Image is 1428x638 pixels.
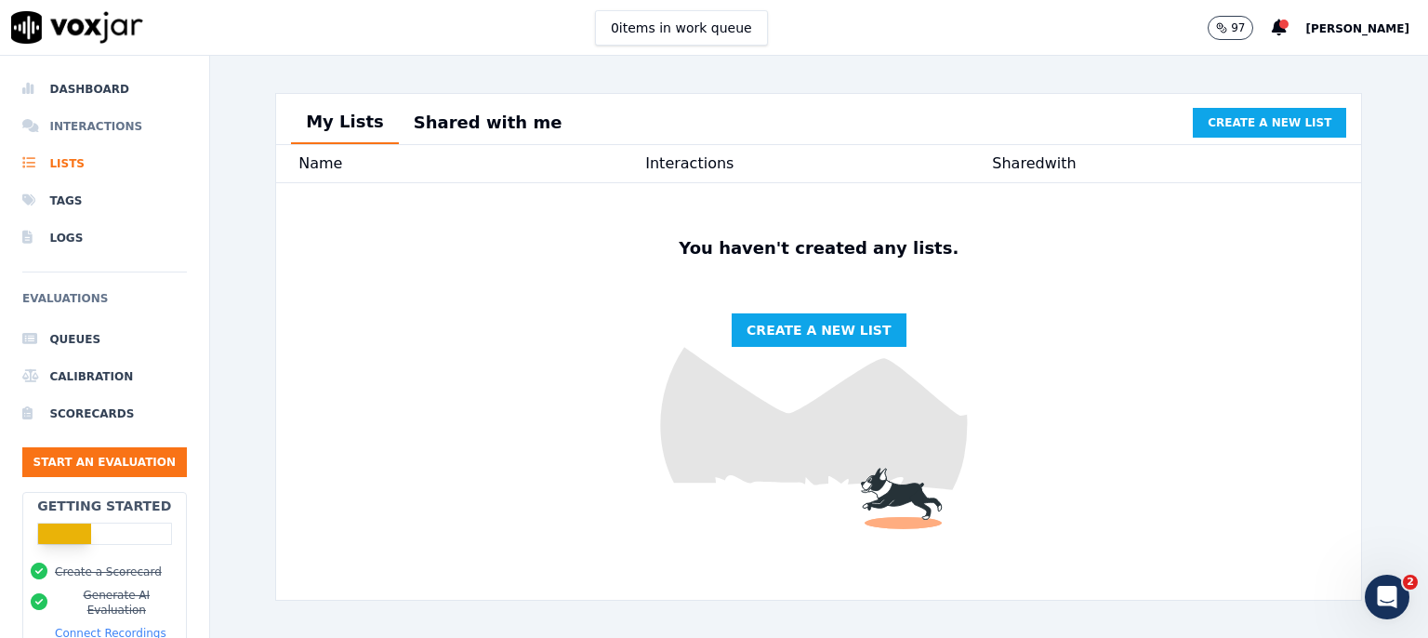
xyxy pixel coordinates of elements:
[595,10,768,46] button: 0items in work queue
[1403,575,1418,590] span: 2
[671,235,966,261] p: You haven't created any lists.
[22,395,187,432] a: Scorecards
[291,101,399,144] button: My Lists
[1231,20,1245,35] p: 97
[1208,16,1253,40] button: 97
[22,182,187,219] a: Tags
[22,71,187,108] a: Dashboard
[732,313,906,347] button: Create a new list
[645,153,992,175] div: Interactions
[22,321,187,358] a: Queues
[37,497,171,515] h2: Getting Started
[399,102,577,143] button: Shared with me
[22,108,187,145] a: Interactions
[276,183,1361,600] img: fun dog
[1365,575,1409,619] iframe: Intercom live chat
[1305,17,1428,39] button: [PERSON_NAME]
[22,145,187,182] a: Lists
[22,447,187,477] button: Start an Evaluation
[22,219,187,257] a: Logs
[11,11,143,44] img: voxjar logo
[298,153,645,175] div: Name
[22,287,187,321] h6: Evaluations
[22,358,187,395] a: Calibration
[1208,115,1331,130] span: Create a new list
[992,153,1339,175] div: Shared with
[55,565,162,579] button: Create a Scorecard
[1305,22,1409,35] span: [PERSON_NAME]
[55,588,178,618] button: Generate AI Evaluation
[747,321,891,339] span: Create a new list
[1208,16,1272,40] button: 97
[1193,108,1346,138] button: Create a new list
